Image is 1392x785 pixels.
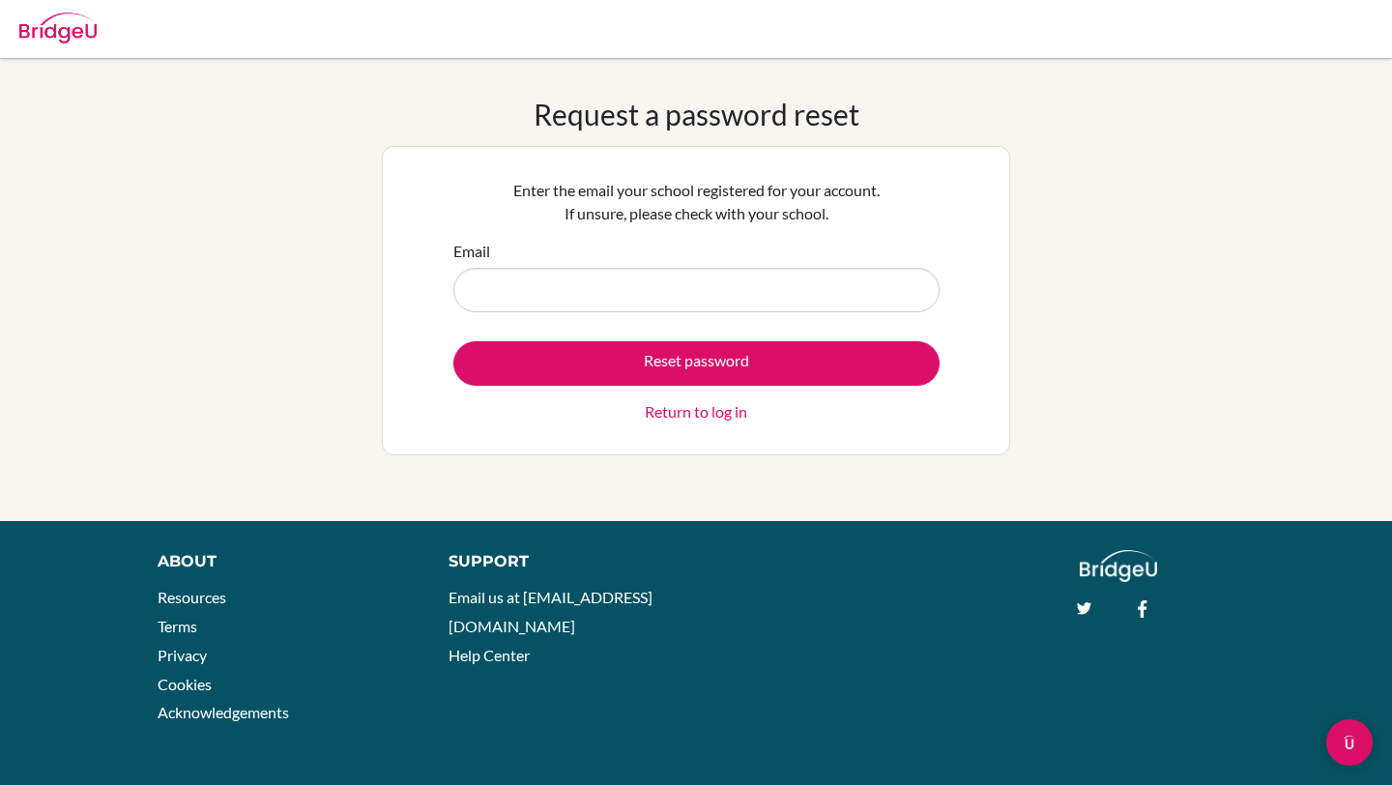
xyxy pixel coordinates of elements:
[453,341,940,386] button: Reset password
[534,97,859,131] h1: Request a password reset
[645,400,747,423] a: Return to log in
[453,240,490,263] label: Email
[158,646,207,664] a: Privacy
[449,588,652,635] a: Email us at [EMAIL_ADDRESS][DOMAIN_NAME]
[158,675,212,693] a: Cookies
[158,588,226,606] a: Resources
[19,13,97,44] img: Bridge-U
[449,646,530,664] a: Help Center
[158,550,405,573] div: About
[1080,550,1158,582] img: logo_white@2x-f4f0deed5e89b7ecb1c2cc34c3e3d731f90f0f143d5ea2071677605dd97b5244.png
[449,550,677,573] div: Support
[158,617,197,635] a: Terms
[158,703,289,721] a: Acknowledgements
[1326,719,1373,766] div: Open Intercom Messenger
[453,179,940,225] p: Enter the email your school registered for your account. If unsure, please check with your school.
